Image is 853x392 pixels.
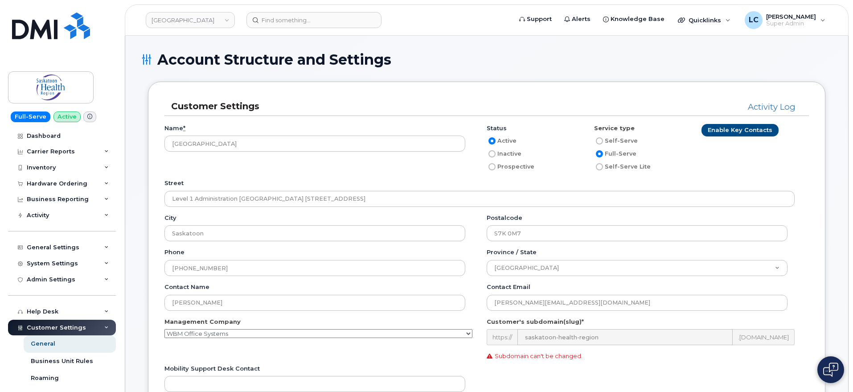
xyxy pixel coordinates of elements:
label: Prospective [487,161,534,172]
label: Active [487,136,517,146]
label: Contact name [164,283,209,291]
label: Postalcode [487,214,522,222]
label: Self-Serve [594,136,638,146]
label: Service type [594,124,635,132]
input: Active [488,137,496,144]
label: City [164,214,176,222]
label: Street [164,179,184,187]
div: .[DOMAIN_NAME] [733,329,795,345]
div: https:// [487,329,517,345]
label: Customer's subdomain(slug)* [487,318,584,326]
h1: Account Structure and Settings [141,52,832,67]
label: Inactive [487,149,521,159]
label: Mobility Support Desk Contact [164,364,260,373]
abbr: required [183,124,185,132]
h3: Customer Settings [171,100,530,112]
input: Prospective [488,163,496,170]
input: Inactive [488,150,496,157]
img: Open chat [823,363,838,377]
label: Full-Serve [594,149,636,159]
p: Subdomain can't be changed. [487,352,802,360]
label: Management Company [164,318,241,326]
a: Activity Log [748,102,796,112]
label: Contact email [487,283,530,291]
label: Self-Serve Lite [594,161,651,172]
input: Self-Serve Lite [596,163,603,170]
label: Name [164,124,185,132]
a: Enable Key Contacts [701,124,779,136]
label: Phone [164,248,185,256]
label: Status [487,124,507,132]
input: Full-Serve [596,150,603,157]
input: Self-Serve [596,137,603,144]
label: Province / State [487,248,537,256]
